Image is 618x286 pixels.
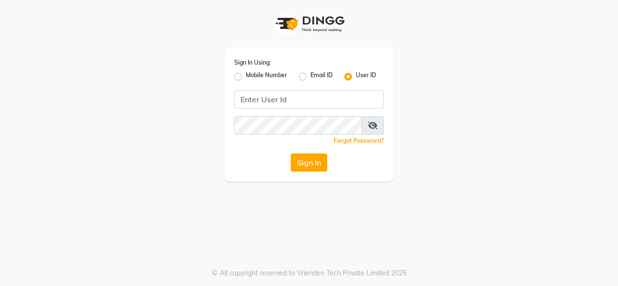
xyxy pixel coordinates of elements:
[234,58,271,67] label: Sign In Using:
[291,153,327,172] button: Sign In
[246,71,287,82] label: Mobile Number
[310,71,333,82] label: Email ID
[356,71,376,82] label: User ID
[234,116,362,135] input: Username
[334,137,384,144] a: Forgot Password?
[270,10,348,38] img: logo1.svg
[234,90,384,109] input: Username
